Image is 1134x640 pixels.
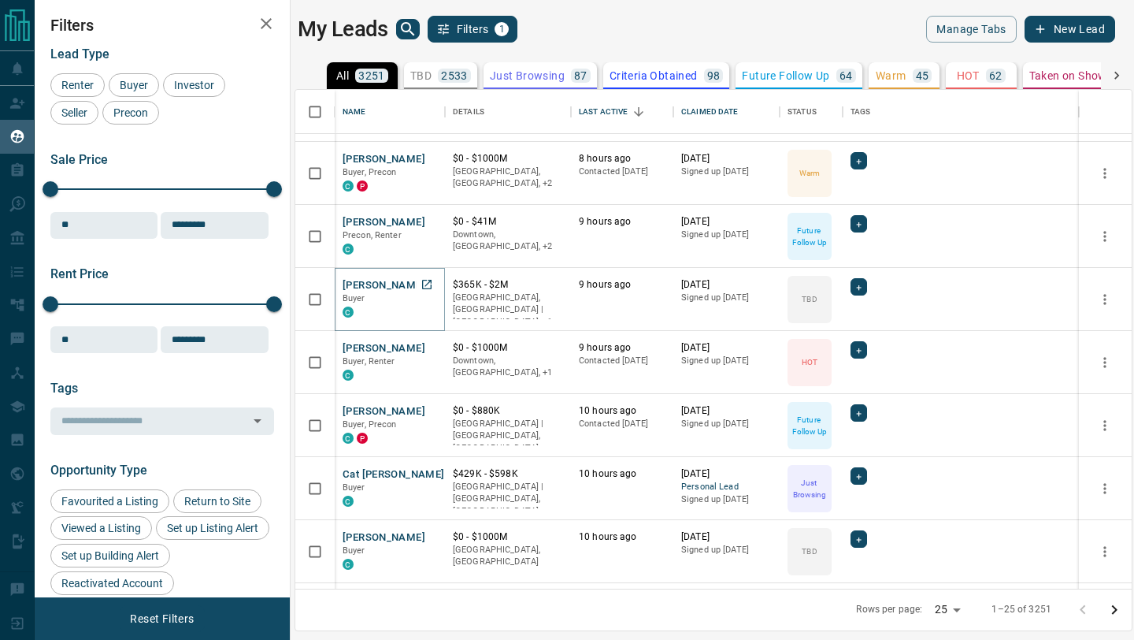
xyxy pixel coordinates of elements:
[417,274,437,295] a: Open in New Tab
[628,101,650,123] button: Sort
[453,404,563,418] p: $0 - $880K
[681,481,772,494] span: Personal Lead
[50,381,78,396] span: Tags
[681,166,772,178] p: Signed up [DATE]
[802,293,817,305] p: TBD
[343,152,425,167] button: [PERSON_NAME]
[496,24,507,35] span: 1
[410,70,432,81] p: TBD
[579,404,665,418] p: 10 hours ago
[856,279,862,295] span: +
[1093,288,1117,311] button: more
[56,522,146,534] span: Viewed a Listing
[343,244,354,255] div: condos.ca
[343,180,354,192] div: condos.ca
[1093,351,1117,374] button: more
[579,467,665,481] p: 10 hours ago
[343,496,354,507] div: condos.ca
[453,152,563,166] p: $0 - $1000M
[789,225,830,248] p: Future Follow Up
[335,90,445,134] div: Name
[357,433,368,444] div: property.ca
[681,493,772,506] p: Signed up [DATE]
[343,404,425,419] button: [PERSON_NAME]
[850,341,867,359] div: +
[681,215,772,229] p: [DATE]
[579,215,665,229] p: 9 hours ago
[343,278,425,293] button: [PERSON_NAME]
[681,152,772,166] p: [DATE]
[681,530,772,544] p: [DATE]
[50,16,274,35] h2: Filters
[789,414,830,437] p: Future Follow Up
[571,90,673,134] div: Last Active
[802,356,817,368] p: HOT
[343,307,354,318] div: condos.ca
[441,70,468,81] p: 2533
[453,292,563,329] p: Toronto
[1093,477,1117,500] button: more
[343,215,425,230] button: [PERSON_NAME]
[56,106,93,119] span: Seller
[102,101,159,125] div: Precon
[343,467,444,482] button: Cat [PERSON_NAME]
[928,598,966,621] div: 25
[108,106,154,119] span: Precon
[56,577,169,590] span: Reactivated Account
[579,355,665,367] p: Contacted [DATE]
[1029,70,1129,81] p: Taken on Showings
[610,70,698,81] p: Criteria Obtained
[957,70,980,81] p: HOT
[343,230,402,240] span: Precon, Renter
[343,433,354,444] div: condos.ca
[707,70,721,81] p: 98
[453,530,563,544] p: $0 - $1000M
[579,418,665,430] p: Contacted [DATE]
[850,215,867,233] div: +
[343,545,365,556] span: Buyer
[780,90,843,134] div: Status
[50,489,169,513] div: Favourited a Listing
[574,70,587,81] p: 87
[787,90,817,134] div: Status
[120,605,204,632] button: Reset Filters
[298,17,388,42] h1: My Leads
[343,90,366,134] div: Name
[742,70,829,81] p: Future Follow Up
[839,70,853,81] p: 64
[876,70,906,81] p: Warm
[579,152,665,166] p: 8 hours ago
[343,370,354,381] div: condos.ca
[453,355,563,379] p: Toronto
[991,603,1051,616] p: 1–25 of 3251
[50,152,108,167] span: Sale Price
[850,530,867,548] div: +
[343,530,425,545] button: [PERSON_NAME]
[856,405,862,421] span: +
[926,16,1016,43] button: Manage Tabs
[50,544,170,567] div: Set up Building Alert
[579,166,665,178] p: Contacted [DATE]
[114,79,154,91] span: Buyer
[336,70,349,81] p: All
[856,153,862,169] span: +
[56,495,164,508] span: Favourited a Listing
[856,216,862,232] span: +
[916,70,929,81] p: 45
[681,544,772,556] p: Signed up [DATE]
[50,266,109,281] span: Rent Price
[50,516,152,540] div: Viewed a Listing
[453,90,484,134] div: Details
[453,215,563,229] p: $0 - $41M
[989,70,1002,81] p: 62
[343,341,425,356] button: [PERSON_NAME]
[50,101,98,125] div: Seller
[453,481,563,518] p: [GEOGRAPHIC_DATA] | [GEOGRAPHIC_DATA], [GEOGRAPHIC_DATA]
[579,341,665,355] p: 9 hours ago
[453,229,563,253] p: North York, Toronto
[179,495,256,508] span: Return to Site
[173,489,261,513] div: Return to Site
[1093,225,1117,248] button: more
[579,90,628,134] div: Last Active
[445,90,571,134] div: Details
